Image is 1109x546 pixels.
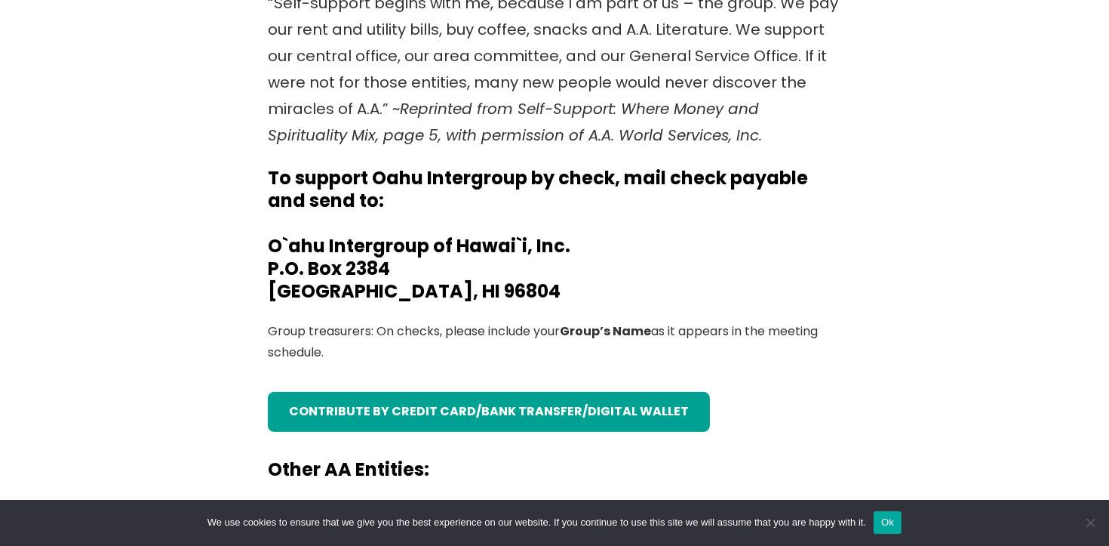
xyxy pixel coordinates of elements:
[1083,515,1098,530] span: No
[268,167,841,303] h4: To support Oahu Intergroup by check, mail check payable and send to: O`ahu Intergroup of Hawai`i,...
[268,392,710,431] a: contribute by credit card/bank transfer/digital wallet
[268,436,841,481] h4: Other AA Entities:
[268,321,841,363] p: Group treasurers: On checks, please include your as it appears in the meeting schedule.
[874,511,902,534] button: Ok
[207,515,866,530] span: We use cookies to ensure that we give you the best experience on our website. If you continue to ...
[268,98,762,146] em: Reprinted from Self-Support: Where Money and Spirituality Mix, page 5, with permission of A.A. Wo...
[560,322,651,340] strong: Group’s Name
